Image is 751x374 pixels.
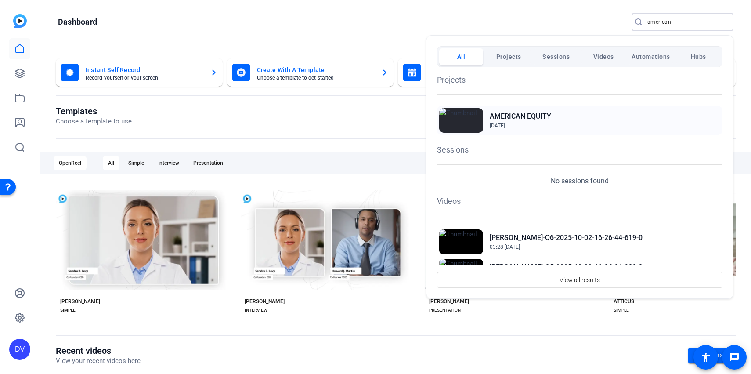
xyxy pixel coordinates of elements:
[503,244,505,250] span: |
[551,176,609,186] p: No sessions found
[490,244,503,250] span: 03:28
[505,244,520,250] span: [DATE]
[490,232,643,243] h2: [PERSON_NAME]-Q6-2025-10-02-16-26-44-619-0
[437,144,722,156] h1: Sessions
[490,123,505,129] span: [DATE]
[632,49,670,65] span: Automations
[439,229,483,254] img: Thumbnail
[439,108,483,133] img: Thumbnail
[437,195,722,207] h1: Videos
[437,74,722,86] h1: Projects
[457,49,466,65] span: All
[490,262,643,272] h2: [PERSON_NAME]-Q5-2025-10-02-16-24-31-902-0
[496,49,521,65] span: Projects
[437,272,722,288] button: View all results
[490,111,551,122] h2: AMERICAN EQUITY
[593,49,614,65] span: Videos
[439,259,483,283] img: Thumbnail
[560,272,600,288] span: View all results
[691,49,706,65] span: Hubs
[542,49,570,65] span: Sessions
